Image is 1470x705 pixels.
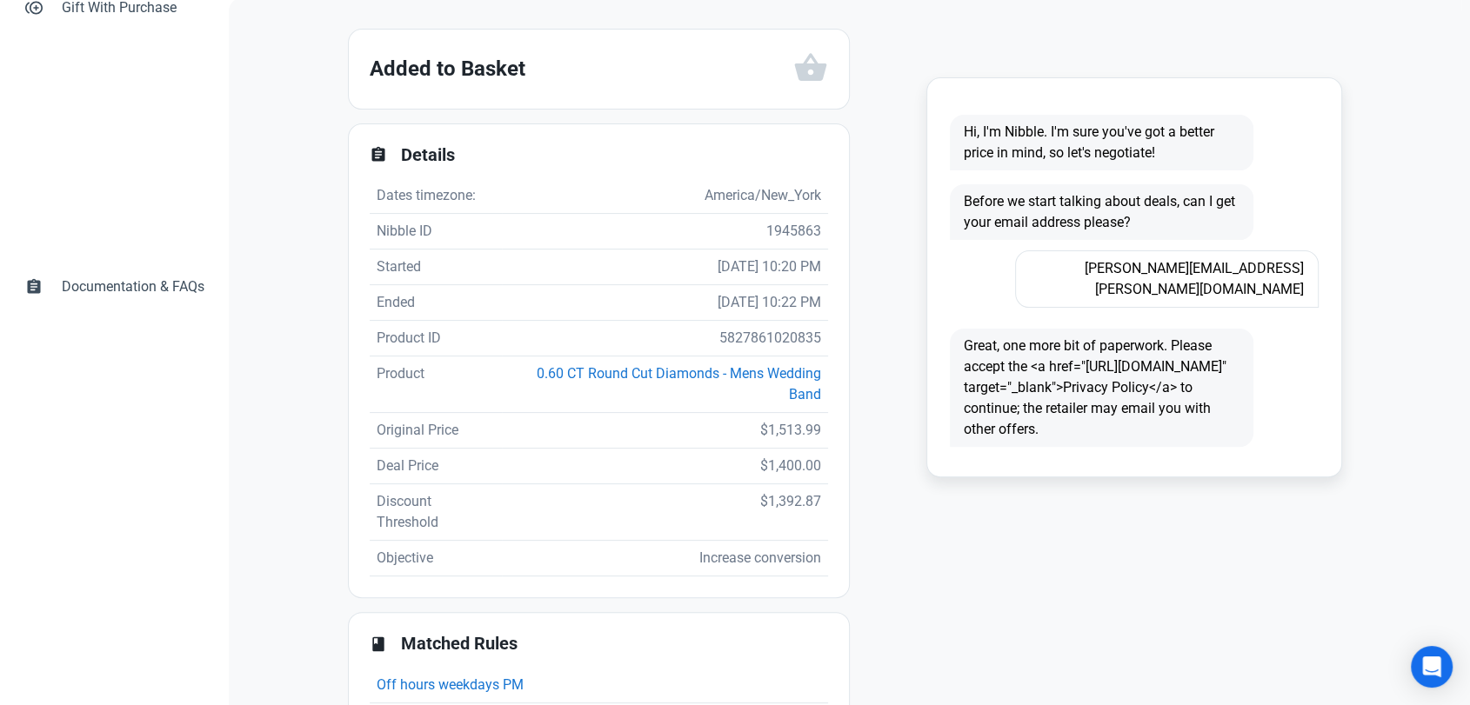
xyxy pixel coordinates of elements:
[950,115,1253,170] span: Hi, I'm Nibble. I'm sure you've got a better price in mind, so let's negotiate!
[377,676,524,693] a: Off hours weekdays PM
[1411,646,1453,688] div: Open Intercom Messenger
[370,285,502,321] td: Ended
[760,493,821,509] span: $1,392.87
[370,356,502,413] td: Product
[401,634,828,654] h2: Matched Rules
[502,321,828,356] td: 5827861020835
[370,146,387,163] span: assignment
[370,413,502,449] td: Original Price
[502,178,828,214] td: America/New_York
[370,484,502,541] td: Discount Threshold
[537,365,821,402] a: 0.60 CT Round Cut Diamonds - Mens Wedding Band
[370,449,502,484] td: Deal Price
[370,249,502,285] td: Started
[502,285,828,321] td: [DATE] 10:22 PM
[370,321,502,356] td: Product ID
[401,145,828,165] h2: Details
[793,50,828,85] span: shopping_basket
[370,635,387,653] span: book
[25,276,43,294] span: assignment
[950,329,1253,447] span: Great, one more bit of paperwork. Please accept the <a href="[URL][DOMAIN_NAME]" target="_blank">...
[1015,250,1319,308] span: [PERSON_NAME][EMAIL_ADDRESS][PERSON_NAME][DOMAIN_NAME]
[62,276,204,297] span: Documentation & FAQs
[502,541,828,576] td: Increase conversion
[370,541,502,576] td: Objective
[502,249,828,285] td: [DATE] 10:20 PM
[502,413,828,449] td: $1,513.99
[950,184,1253,240] span: Before we start talking about deals, can I get your email address please?
[370,178,502,214] td: Dates timezone:
[14,266,215,308] a: assignmentDocumentation & FAQs
[760,457,821,474] span: $1,400.00
[370,214,502,249] td: Nibble ID
[370,51,793,86] h2: Added to Basket
[502,214,828,249] td: 1945863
